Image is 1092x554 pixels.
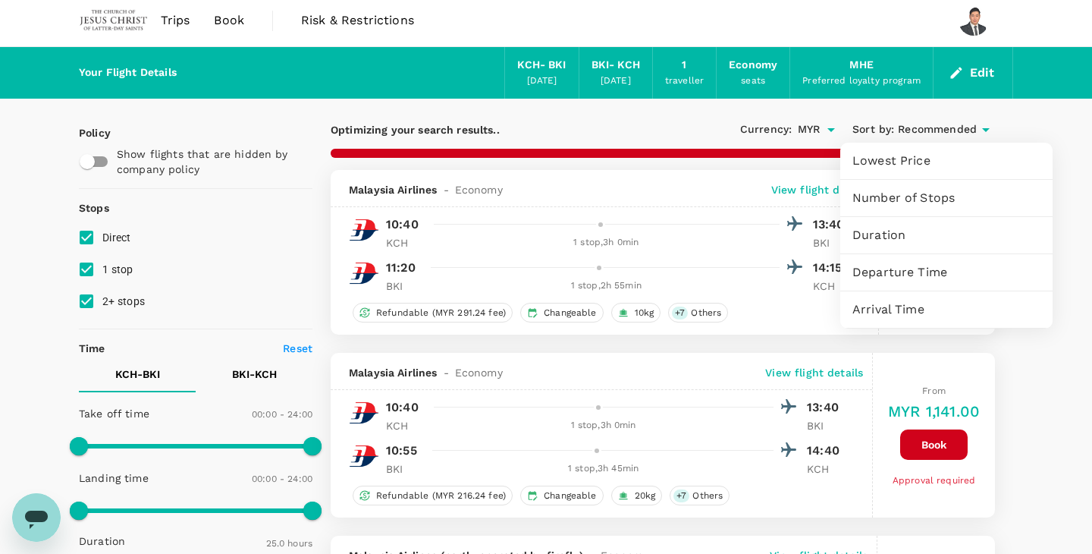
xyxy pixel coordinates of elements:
span: Arrival Time [852,301,1040,319]
div: Arrival Time [840,291,1053,328]
div: Duration [840,217,1053,253]
div: Departure Time [840,254,1053,291]
div: Lowest Price [840,143,1053,179]
div: Number of Stops [840,180,1053,216]
span: Departure Time [852,263,1040,282]
span: Duration [852,226,1040,244]
span: Number of Stops [852,189,1040,207]
span: Lowest Price [852,152,1040,170]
